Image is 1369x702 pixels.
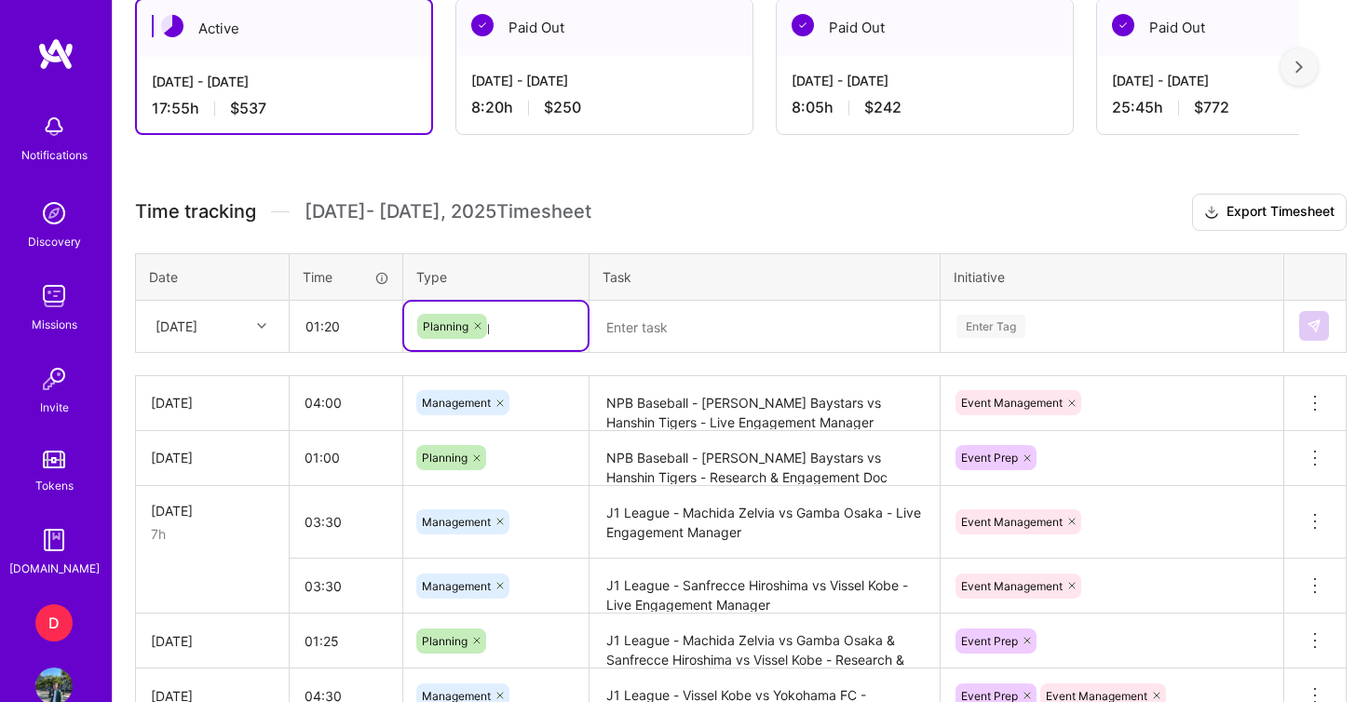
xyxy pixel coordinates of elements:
[471,71,738,90] div: [DATE] - [DATE]
[40,398,69,417] div: Invite
[422,579,491,593] span: Management
[792,98,1058,117] div: 8:05 h
[422,396,491,410] span: Management
[303,267,389,287] div: Time
[156,317,197,336] div: [DATE]
[471,98,738,117] div: 8:20 h
[591,615,938,667] textarea: J1 League - Machida Zelvia vs Gamba Osaka & Sanfrecce Hiroshima vs Vissel Kobe - Research & Engag...
[961,579,1063,593] span: Event Management
[961,396,1063,410] span: Event Management
[151,524,274,544] div: 7h
[35,604,73,641] div: D
[43,451,65,468] img: tokens
[591,560,938,612] textarea: J1 League - Sanfrecce Hiroshima vs Vissel Kobe - Live Engagement Manager
[32,315,77,334] div: Missions
[422,451,468,465] span: Planning
[792,71,1058,90] div: [DATE] - [DATE]
[152,72,416,91] div: [DATE] - [DATE]
[954,267,1270,287] div: Initiative
[35,476,74,495] div: Tokens
[151,501,274,520] div: [DATE]
[152,99,416,118] div: 17:55 h
[961,515,1063,529] span: Event Management
[403,253,590,300] th: Type
[35,195,73,232] img: discovery
[31,604,77,641] a: D
[1307,318,1322,333] img: Submit
[1112,14,1134,36] img: Paid Out
[422,634,468,648] span: Planning
[151,448,274,467] div: [DATE]
[151,393,274,412] div: [DATE]
[864,98,901,117] span: $242
[1192,194,1347,231] button: Export Timesheet
[136,253,290,300] th: Date
[290,378,402,427] input: HH:MM
[290,433,402,482] input: HH:MM
[35,521,73,559] img: guide book
[961,634,1018,648] span: Event Prep
[257,321,266,331] i: icon Chevron
[961,451,1018,465] span: Event Prep
[544,98,581,117] span: $250
[792,14,814,36] img: Paid Out
[290,497,402,547] input: HH:MM
[471,14,494,36] img: Paid Out
[291,302,401,351] input: HH:MM
[135,200,256,223] span: Time tracking
[35,277,73,315] img: teamwork
[290,561,402,611] input: HH:MM
[37,37,75,71] img: logo
[1204,203,1219,223] i: icon Download
[9,559,100,578] div: [DOMAIN_NAME]
[21,145,88,165] div: Notifications
[151,631,274,651] div: [DATE]
[422,515,491,529] span: Management
[161,15,183,37] img: Active
[290,616,402,666] input: HH:MM
[956,312,1025,341] div: Enter Tag
[591,378,938,429] textarea: NPB Baseball - [PERSON_NAME] Baystars vs Hanshin Tigers - Live Engagement Manager
[590,253,941,300] th: Task
[305,200,591,223] span: [DATE] - [DATE] , 2025 Timesheet
[35,108,73,145] img: bell
[591,433,938,484] textarea: NPB Baseball - [PERSON_NAME] Baystars vs Hanshin Tigers - Research & Engagement Doc
[28,232,81,251] div: Discovery
[591,488,938,558] textarea: J1 League - Machida Zelvia vs Gamba Osaka - Live Engagement Manager
[423,319,468,333] span: Planning
[1194,98,1229,117] span: $772
[35,360,73,398] img: Invite
[1295,61,1303,74] img: right
[230,99,266,118] span: $537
